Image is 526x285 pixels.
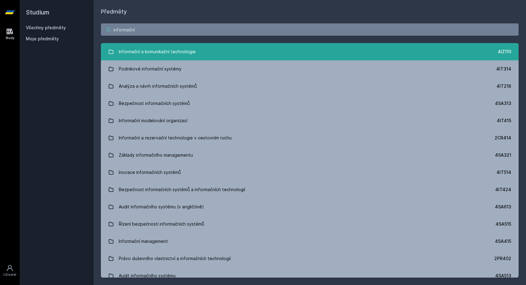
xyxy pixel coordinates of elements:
div: Základy informačního managementu [119,149,193,161]
a: Bezpečnost informačních systémů a informačních technologií 4IT424 [101,181,519,198]
a: Informační a komunikační technologie 4IZ110 [101,43,519,60]
div: Řízení bezpečnosti informačních systémů [119,218,204,230]
a: Uživatel [1,261,18,280]
div: Informační a komunikační technologie [119,46,196,58]
div: Právo duševního vlastnictví a informačních technologií [119,252,231,265]
div: 4SA313 [495,100,511,106]
a: Podnikové informační systémy 4IT314 [101,60,519,78]
div: 4SA415 [495,238,511,244]
a: Řízení bezpečnosti informačních systémů 4SA515 [101,215,519,233]
div: Bezpečnost informačních systémů a informačních technologií [119,183,245,196]
div: Informační management [119,235,168,247]
div: Inovace informačních systémů [119,166,181,179]
div: 4SA321 [495,152,511,158]
div: Informační a rezervační technologie v cestovním ruchu [119,132,232,144]
a: Informační management 4SA415 [101,233,519,250]
div: 4IT424 [495,187,511,193]
div: Audit informačního systému [119,270,176,282]
div: 4IT415 [497,118,511,124]
a: Audit informačního systému 4SA513 [101,267,519,284]
div: 4SA515 [496,221,511,227]
a: Study [1,25,18,43]
a: Bezpečnost informačních systémů 4SA313 [101,95,519,112]
a: Všechny předměty [26,25,66,30]
div: 4IT514 [496,169,511,175]
div: 4IT216 [496,83,511,89]
div: Analýza a návrh informačních systémů [119,80,197,92]
a: Audit informačního systému (v angličtině) 4SA613 [101,198,519,215]
a: Analýza a návrh informačních systémů 4IT216 [101,78,519,95]
a: Informační a rezervační technologie v cestovním ruchu 2CR414 [101,129,519,147]
a: Právo duševního vlastnictví a informačních technologií 2PR402 [101,250,519,267]
div: 4IZ110 [498,49,511,55]
input: Název nebo ident předmětu… [101,23,519,36]
div: 2CR414 [495,135,511,141]
div: 4IT314 [496,66,511,72]
div: Informační modelování organizací [119,114,187,127]
div: Uživatel [3,272,16,277]
div: Podnikové informační systémy [119,63,181,75]
div: Bezpečnost informačních systémů [119,97,190,110]
a: Základy informačního managementu 4SA321 [101,147,519,164]
div: 2PR402 [494,255,511,262]
div: Study [6,36,14,40]
h1: Předměty [101,7,519,16]
div: 4SA613 [495,204,511,210]
div: Audit informačního systému (v angličtině) [119,201,204,213]
span: Moje předměty [26,36,59,42]
div: 4SA513 [495,273,511,279]
a: Inovace informačních systémů 4IT514 [101,164,519,181]
a: Informační modelování organizací 4IT415 [101,112,519,129]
